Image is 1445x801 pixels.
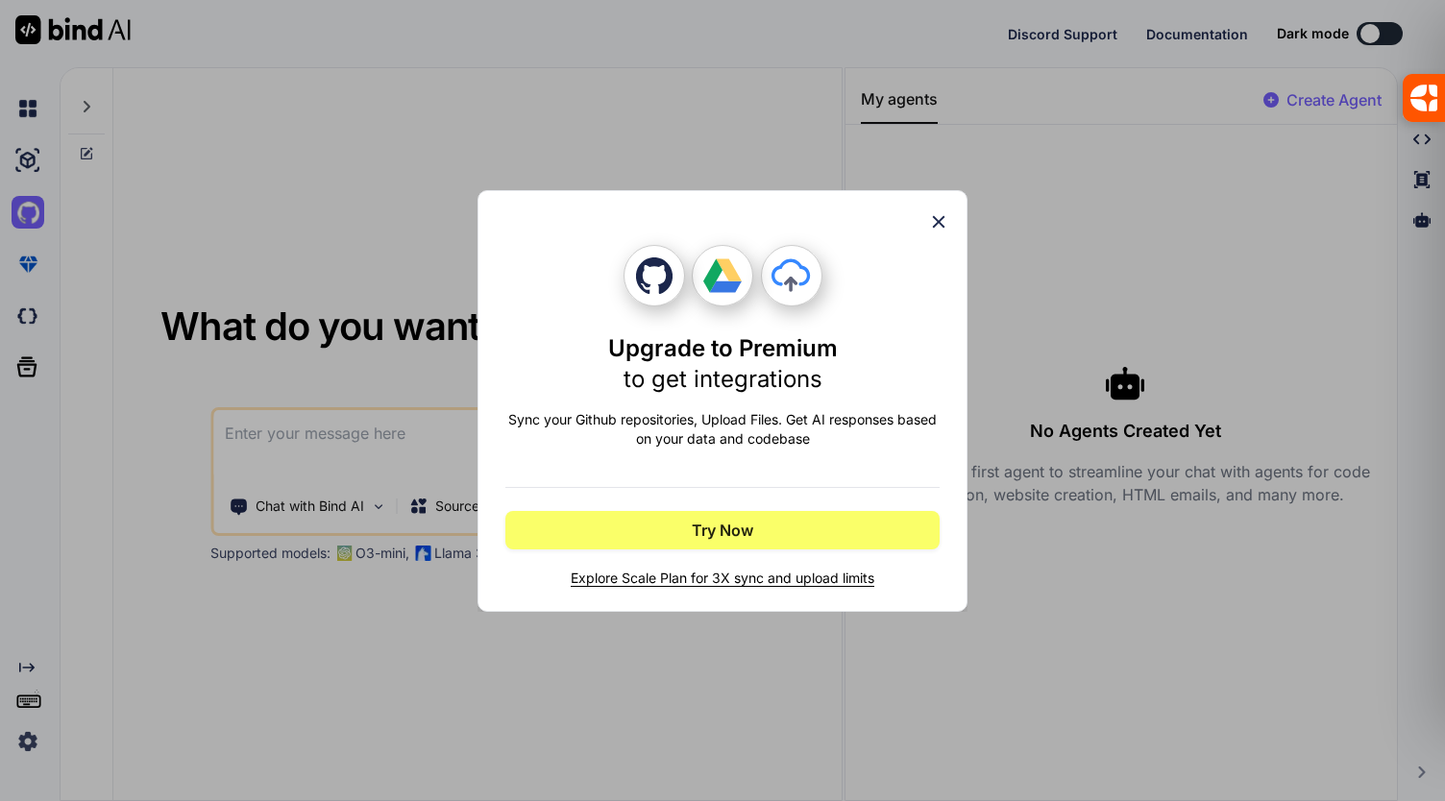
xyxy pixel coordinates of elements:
h1: Upgrade to Premium [608,333,838,395]
span: Explore Scale Plan for 3X sync and upload limits [505,569,940,588]
span: Try Now [692,519,753,542]
span: to get integrations [624,365,822,393]
button: Try Now [505,511,940,549]
p: Sync your Github repositories, Upload Files. Get AI responses based on your data and codebase [505,410,940,449]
